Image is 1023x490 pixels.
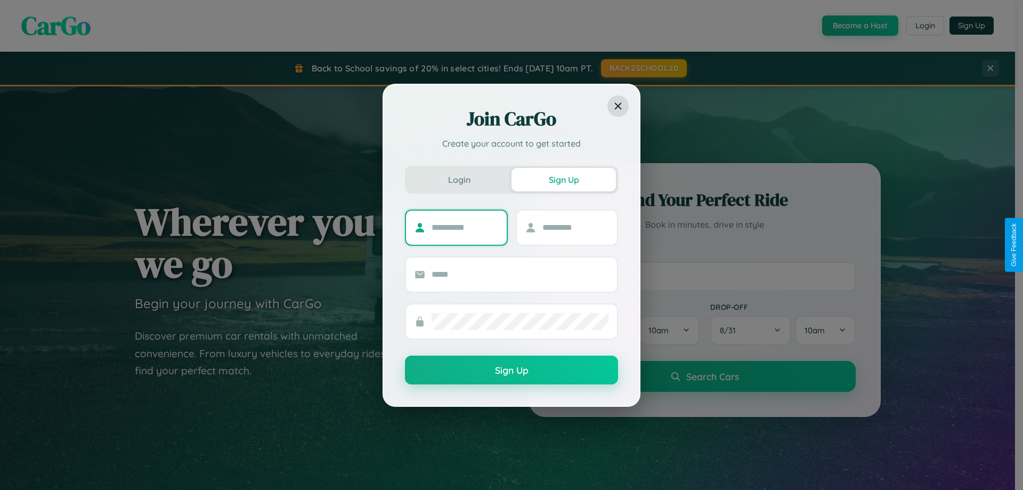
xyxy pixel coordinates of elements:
[405,106,618,132] h2: Join CarGo
[511,168,616,191] button: Sign Up
[405,356,618,384] button: Sign Up
[1010,223,1018,267] div: Give Feedback
[407,168,511,191] button: Login
[405,137,618,150] p: Create your account to get started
